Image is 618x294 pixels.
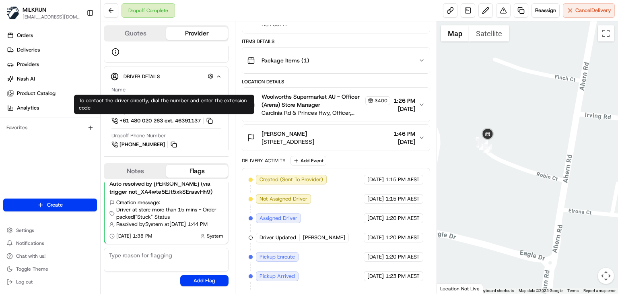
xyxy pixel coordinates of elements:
[105,165,166,178] button: Notes
[3,72,100,85] a: Nash AI
[242,157,286,164] div: Delivery Activity
[598,268,614,284] button: Map camera controls
[17,32,33,39] span: Orders
[367,253,384,261] span: [DATE]
[3,121,97,134] div: Favorites
[165,221,208,228] span: at [DATE] 1:44 PM
[242,88,430,122] button: Woolworths Supermarket AU - Officer (Arena) Store Manager3400Cardinia Rd & Princes Hwy, Officer, ...
[111,94,154,101] div: [PERSON_NAME]
[479,139,488,148] div: 18
[439,283,466,294] a: Open this area in Google Maps (opens a new window)
[116,206,223,221] span: Driver at store more than 15 mins - Order packed | "Stuck" Status
[260,176,323,183] span: Created (Sent To Provider)
[262,109,390,117] span: Cardinia Rd & Princes Hwy, Officer, [GEOGRAPHIC_DATA], AU
[260,234,296,241] span: Driver Updated
[242,38,430,45] div: Items Details
[260,195,307,203] span: Not Assigned Driver
[17,90,56,97] span: Product Catalog
[74,95,254,114] div: To contact the driver directly, dial the number and enter the extension code
[385,253,420,261] span: 1:20 PM AEST
[479,140,488,149] div: 19
[567,288,579,293] a: Terms
[563,3,615,18] button: CancelDelivery
[3,238,97,249] button: Notifications
[47,201,63,209] span: Create
[367,215,384,222] span: [DATE]
[385,273,420,280] span: 1:23 PM AEST
[303,234,345,241] span: [PERSON_NAME]
[119,117,201,124] span: +61 480 020 263 ext. 46391137
[439,283,466,294] img: Google
[598,25,614,41] button: Toggle fullscreen view
[105,27,166,40] button: Quotes
[16,253,45,259] span: Chat with us!
[385,215,420,222] span: 1:20 PM AEST
[262,130,307,138] span: [PERSON_NAME]
[242,79,430,85] div: Location Details
[111,132,166,139] span: Dropoff Phone Number
[3,251,97,262] button: Chat with us!
[437,284,483,294] div: Location Not Live
[17,46,40,54] span: Deliveries
[3,58,100,71] a: Providers
[116,233,152,239] span: [DATE] 1:38 PM
[479,141,488,150] div: 20
[23,14,80,20] span: [EMAIL_ADDRESS][DOMAIN_NAME]
[483,144,492,153] div: 22
[16,227,34,234] span: Settings
[124,73,160,80] span: Driver Details
[111,86,126,93] span: Name
[385,176,420,183] span: 1:15 PM AEST
[23,6,46,14] button: MILKRUN
[262,56,309,64] span: Package Items ( 1 )
[469,25,509,41] button: Show satellite imagery
[262,93,364,109] span: Woolworths Supermarket AU - Officer (Arena) Store Manager
[479,141,488,150] div: 21
[17,61,39,68] span: Providers
[393,138,415,146] span: [DATE]
[3,276,97,288] button: Log out
[116,199,160,206] span: Creation message:
[111,140,178,149] a: [PHONE_NUMBER]
[393,130,415,138] span: 1:46 PM
[367,234,384,241] span: [DATE]
[116,221,163,228] span: Resolved by System
[109,180,223,196] div: Auto resolved by [PERSON_NAME] (via trigger not_XA4wte5EJt5xkSErasvHh9)
[290,156,326,166] button: Add Event
[367,176,384,183] span: [DATE]
[111,116,214,125] button: +61 480 020 263 ext. 46391137
[262,138,314,146] span: [STREET_ADDRESS]
[180,275,229,286] button: Add Flag
[6,6,19,19] img: MILKRUN
[575,7,611,14] span: Cancel Delivery
[242,125,430,151] button: [PERSON_NAME][STREET_ADDRESS]1:46 PM[DATE]
[260,253,295,261] span: Pickup Enroute
[260,273,295,280] span: Pickup Arrived
[207,233,223,239] span: System
[3,199,97,211] button: Create
[3,87,100,100] a: Product Catalog
[519,288,562,293] span: Map data ©2025 Google
[3,3,83,23] button: MILKRUNMILKRUN[EMAIL_ADDRESS][DOMAIN_NAME]
[16,266,48,272] span: Toggle Theme
[385,195,420,203] span: 1:15 PM AEST
[16,279,33,285] span: Log out
[260,215,297,222] span: Assigned Driver
[393,97,415,105] span: 1:26 PM
[531,3,560,18] button: Reassign
[3,29,100,42] a: Orders
[16,240,44,246] span: Notifications
[477,139,486,148] div: 17
[3,263,97,275] button: Toggle Theme
[3,225,97,236] button: Settings
[3,43,100,56] a: Deliveries
[535,7,556,14] span: Reassign
[479,288,514,294] button: Keyboard shortcuts
[375,97,387,104] span: 3400
[441,25,469,41] button: Show street map
[3,101,100,114] a: Analytics
[119,141,165,148] span: [PHONE_NUMBER]
[111,70,222,83] button: Driver Details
